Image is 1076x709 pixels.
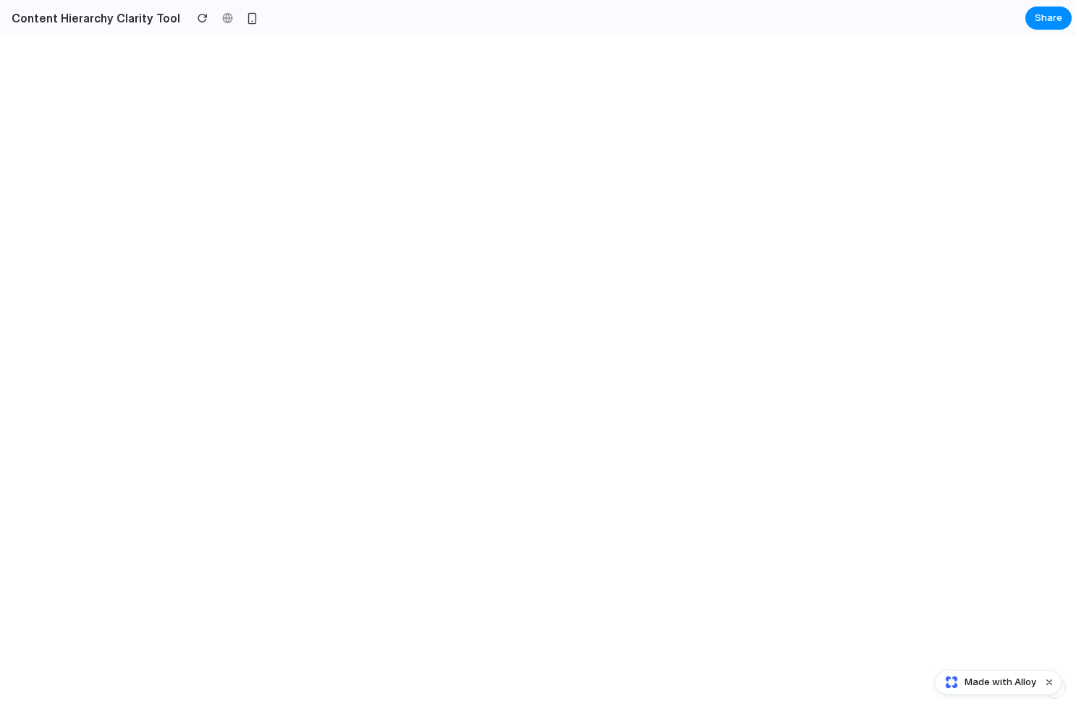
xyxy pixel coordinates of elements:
a: Made with Alloy [936,675,1038,689]
h2: Content Hierarchy Clarity Tool [6,9,180,27]
button: Dismiss watermark [1041,674,1058,691]
span: Share [1035,11,1062,25]
button: Share [1025,7,1072,30]
span: Made with Alloy [965,675,1036,689]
